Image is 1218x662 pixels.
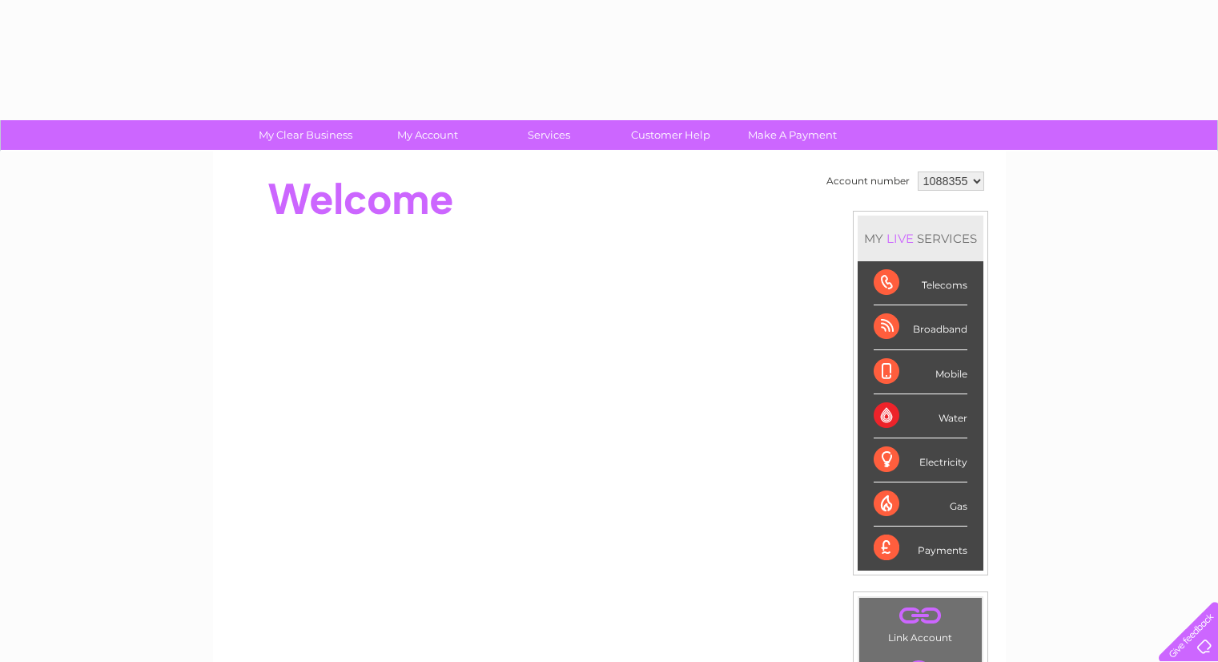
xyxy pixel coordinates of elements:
td: Link Account [858,597,983,648]
a: Customer Help [605,120,737,150]
div: Telecoms [874,261,967,305]
a: Make A Payment [726,120,858,150]
div: LIVE [883,231,917,246]
div: Payments [874,527,967,570]
div: MY SERVICES [858,216,983,261]
div: Water [874,394,967,438]
td: Account number [822,168,914,195]
a: My Clear Business [239,120,372,150]
div: Gas [874,482,967,527]
a: Services [483,120,615,150]
a: My Account [361,120,493,150]
a: . [863,602,978,630]
div: Mobile [874,350,967,394]
div: Broadband [874,305,967,349]
div: Electricity [874,438,967,482]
